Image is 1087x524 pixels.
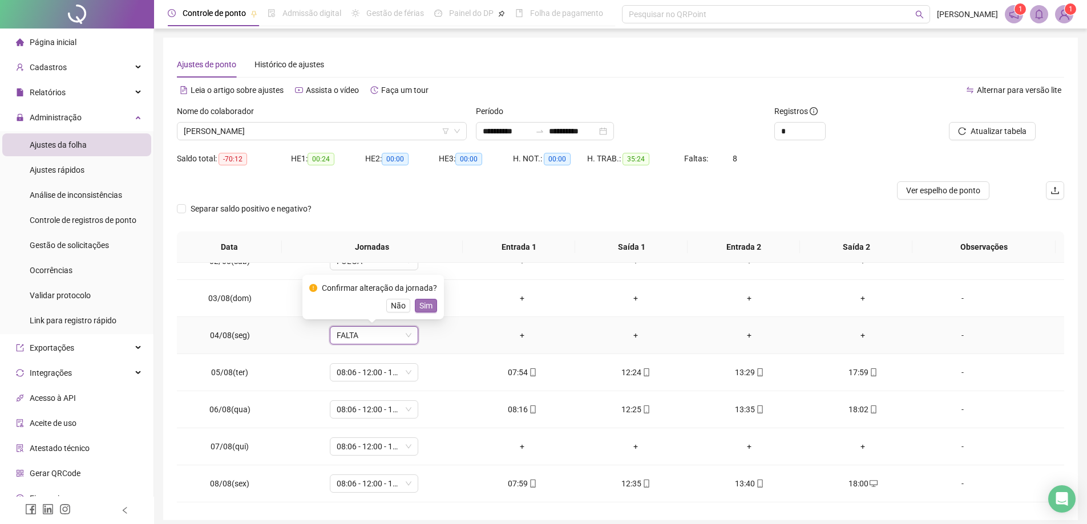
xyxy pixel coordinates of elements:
div: 13:35 [702,403,797,416]
th: Entrada 1 [463,231,575,263]
span: Não [391,299,406,312]
th: Jornadas [282,231,463,263]
span: -70:12 [219,153,247,165]
div: 13:29 [702,366,797,379]
span: Link para registro rápido [30,316,116,325]
span: 00:00 [544,153,571,165]
span: youtube [295,86,303,94]
span: Ocorrências [30,266,72,275]
span: [PERSON_NAME] [937,8,998,21]
span: Separar saldo positivo e negativo? [186,202,316,215]
span: mobile [641,368,650,376]
div: - [929,366,996,379]
span: left [121,506,129,514]
div: H. NOT.: [513,152,587,165]
div: 08:16 [475,403,570,416]
div: + [702,440,797,453]
div: - [929,292,996,304]
span: Integrações [30,368,72,377]
label: Período [476,105,511,117]
div: + [475,440,570,453]
th: Saída 2 [800,231,912,263]
span: Gestão de férias [366,9,424,18]
span: Análise de inconsistências [30,190,122,200]
span: api [16,394,24,402]
div: + [815,292,911,304]
span: 08:06 - 12:00 - 13:06 - 18:00 [337,475,411,492]
span: desktop [868,480,878,488]
span: user-add [16,63,24,71]
span: 08:06 - 12:00 - 13:06 - 18:00 [337,401,411,418]
span: 04/08(seg) [210,331,250,340]
span: 06/08(qua) [209,405,250,414]
div: 18:00 [815,477,911,490]
span: Financeiro [30,494,67,503]
span: info-circle [810,107,818,115]
span: Alternar para versão lite [977,86,1061,95]
span: audit [16,419,24,427]
span: Faça um tour [381,86,429,95]
span: Leia o artigo sobre ajustes [191,86,284,95]
span: Controle de ponto [183,9,246,18]
div: - [929,403,996,416]
span: Ver espelho de ponto [906,184,980,197]
label: Nome do colaborador [177,105,261,117]
div: 18:02 [815,403,911,416]
span: 35:24 [623,153,649,165]
div: + [815,440,911,453]
th: Data [177,231,282,263]
div: - [929,329,996,342]
span: Painel do DP [449,9,494,18]
span: Gestão de solicitações [30,241,109,250]
span: Acesso à API [30,393,76,403]
div: 17:59 [815,366,911,379]
span: mobile [641,405,650,413]
span: mobile [755,480,764,488]
span: Ajustes da folha [30,140,87,149]
button: Ver espelho de ponto [897,181,989,200]
span: Faltas: [684,154,710,163]
span: Registros [774,105,818,117]
span: file-text [180,86,188,94]
span: mobile [868,368,878,376]
span: 08/08(sex) [210,479,249,488]
button: Não [386,299,410,312]
div: + [588,329,684,342]
div: - [929,440,996,453]
span: facebook [25,503,37,515]
span: instagram [59,503,71,515]
span: linkedin [42,503,54,515]
span: pushpin [250,10,257,17]
span: home [16,38,24,46]
sup: 1 [1015,3,1026,15]
span: mobile [528,405,537,413]
div: 12:24 [588,366,684,379]
div: 13:40 [702,477,797,490]
span: filter [442,128,449,135]
span: Administração [30,113,82,122]
div: HE 2: [365,152,439,165]
span: clock-circle [168,9,176,17]
span: 05/08(ter) [211,368,248,377]
div: 07:59 [475,477,570,490]
span: dashboard [434,9,442,17]
span: 08:06 - 12:00 - 13:06 - 18:00 [337,364,411,381]
div: HE 3: [439,152,513,165]
div: Confirmar alteração da jornada? [322,282,437,294]
div: - [929,477,996,490]
span: dollar [16,494,24,502]
span: Ajustes de ponto [177,60,236,69]
span: search [915,10,924,19]
button: Sim [415,299,437,312]
th: Saída 1 [575,231,688,263]
span: mobile [868,405,878,413]
span: Exportações [30,343,74,352]
span: export [16,344,24,352]
img: 54806 [1056,6,1073,23]
div: Open Intercom Messenger [1048,485,1076,513]
span: solution [16,444,24,452]
span: swap [966,86,974,94]
span: Aceite de uso [30,419,76,428]
span: Sim [419,299,433,312]
span: Observações [922,241,1046,253]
